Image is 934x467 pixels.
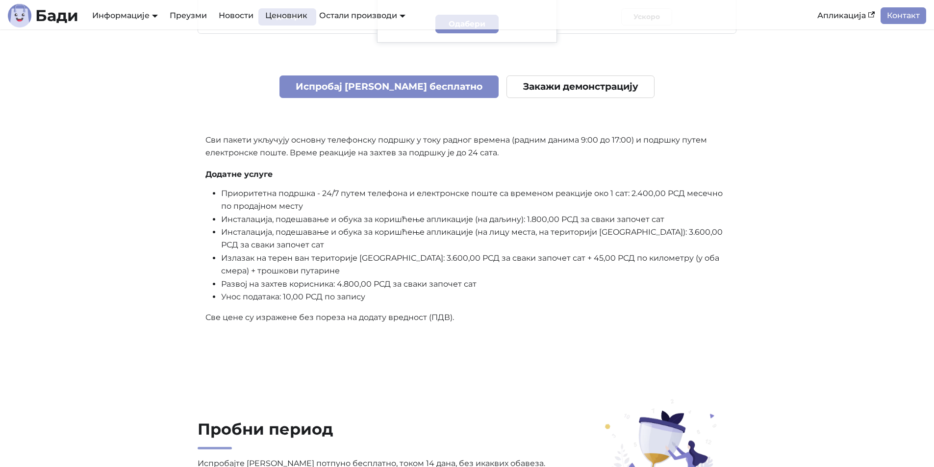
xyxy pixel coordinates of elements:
li: Инсталација, подешавање и обука за коришћење апликације (на лицу места, на територији [GEOGRAPHIC... [221,226,729,252]
a: Испробај [PERSON_NAME] бесплатно [279,75,499,98]
img: Лого [8,4,31,27]
a: Ценовник [259,7,313,24]
a: Преузми [164,7,213,24]
li: Развој на захтев корисника: 4.800,00 РСД за сваки започет сат [221,278,729,291]
h2: Пробни период [198,419,559,449]
li: Приоритетна подршка - 24/7 путем телефона и електронске поште са временом реакције око 1 сат: 2.4... [221,187,729,213]
a: Контакт [881,7,926,24]
p: Сви пакети укључују основну телефонску подршку у току радног времена (радним данима 9:00 до 17:00... [205,134,729,160]
a: Закажи демонстрацију [506,75,655,98]
a: Апликација [811,7,881,24]
a: Информације [92,11,158,20]
li: Инсталација, подешавање и обука за коришћење апликације (на даљину): 1.800,00 РСД за сваки започе... [221,213,729,226]
h4: Додатне услуге [205,170,729,179]
a: Остали производи [319,11,405,20]
b: Бади [35,8,78,24]
a: ЛогоБади [8,4,78,27]
li: Унос података: 10,00 РСД по запису [221,291,729,303]
p: Све цене су изражене без пореза на додату вредност (ПДВ). [205,311,729,324]
li: Излазак на терен ван територије [GEOGRAPHIC_DATA]: 3.600,00 РСД за сваки започет сат + 45,00 РСД ... [221,252,729,278]
a: Новости [213,7,259,24]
